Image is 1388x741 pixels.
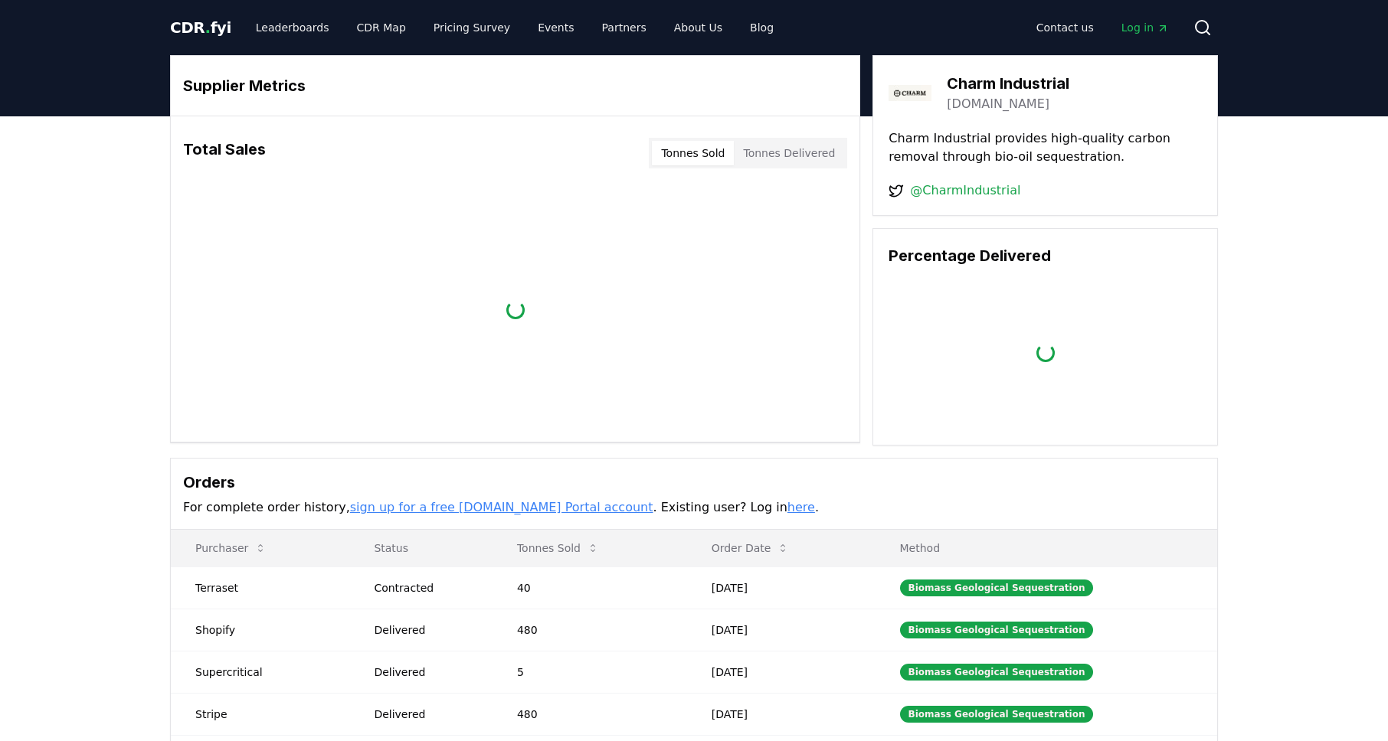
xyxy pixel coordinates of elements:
nav: Main [1024,14,1181,41]
td: 480 [493,693,687,735]
div: Contracted [374,580,480,596]
p: Status [362,540,480,556]
a: [DOMAIN_NAME] [947,95,1049,113]
div: Biomass Geological Sequestration [900,664,1094,681]
nav: Main [244,14,786,41]
button: Tonnes Sold [652,141,734,165]
td: Stripe [171,693,349,735]
span: Log in [1121,20,1169,35]
div: Delivered [374,707,480,722]
button: Tonnes Sold [505,533,611,563]
a: @CharmIndustrial [910,181,1020,200]
td: [DATE] [687,651,876,693]
a: Contact us [1024,14,1106,41]
div: Delivered [374,664,480,680]
p: For complete order history, . Existing user? Log in . [183,498,1205,517]
td: 480 [493,609,687,651]
a: Pricing Survey [421,14,522,41]
button: Tonnes Delivered [734,141,844,165]
div: loading [506,301,525,319]
a: sign up for a free [DOMAIN_NAME] Portal account [350,500,653,514]
div: Biomass Geological Sequestration [900,706,1094,723]
div: loading [1036,344,1055,362]
p: Method [888,540,1205,556]
span: . [205,18,211,37]
h3: Orders [183,471,1205,494]
a: here [787,500,815,514]
span: CDR fyi [170,18,231,37]
p: Charm Industrial provides high-quality carbon removal through bio-oil sequestration. [889,129,1202,166]
td: [DATE] [687,609,876,651]
h3: Charm Industrial [947,72,1069,95]
img: Charm Industrial-logo [889,71,931,114]
td: Supercritical [171,651,349,693]
h3: Percentage Delivered [889,244,1202,267]
td: Shopify [171,609,349,651]
td: [DATE] [687,693,876,735]
button: Order Date [699,533,802,563]
td: 40 [493,566,687,609]
a: CDR.fyi [170,17,231,38]
div: Delivered [374,622,480,638]
div: Biomass Geological Sequestration [900,622,1094,638]
a: Events [525,14,586,41]
div: Biomass Geological Sequestration [900,579,1094,596]
a: Partners [590,14,659,41]
a: About Us [662,14,735,41]
a: Leaderboards [244,14,342,41]
td: [DATE] [687,566,876,609]
a: Blog [738,14,786,41]
a: Log in [1109,14,1181,41]
a: CDR Map [345,14,418,41]
td: Terraset [171,566,349,609]
button: Purchaser [183,533,279,563]
h3: Supplier Metrics [183,74,847,97]
td: 5 [493,651,687,693]
h3: Total Sales [183,138,266,168]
